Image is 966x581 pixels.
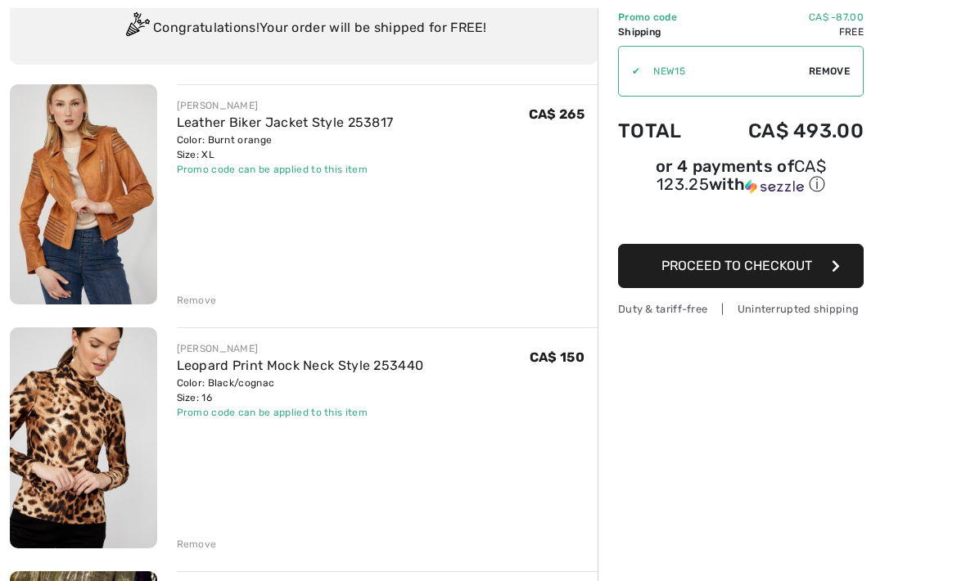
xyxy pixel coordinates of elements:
span: Proceed to Checkout [661,258,812,273]
iframe: PayPal-paypal [618,201,864,238]
div: Color: Burnt orange Size: XL [177,133,394,162]
div: Duty & tariff-free | Uninterrupted shipping [618,301,864,317]
a: Leather Biker Jacket Style 253817 [177,115,394,130]
span: CA$ 150 [530,349,585,365]
button: Proceed to Checkout [618,244,864,288]
td: Total [618,103,705,159]
input: Promo code [640,47,809,96]
div: ✔ [619,64,640,79]
div: Remove [177,537,217,552]
div: Remove [177,293,217,308]
td: Free [705,25,864,39]
img: Leopard Print Mock Neck Style 253440 [10,327,157,547]
img: Leather Biker Jacket Style 253817 [10,84,157,304]
span: CA$ 123.25 [657,156,826,194]
div: [PERSON_NAME] [177,341,424,356]
div: [PERSON_NAME] [177,98,394,113]
img: Congratulation2.svg [120,12,153,45]
div: Promo code can be applied to this item [177,162,394,177]
td: CA$ -87.00 [705,10,864,25]
div: Color: Black/cognac Size: 16 [177,376,424,405]
span: Remove [809,64,850,79]
td: Promo code [618,10,705,25]
span: CA$ 265 [529,106,585,122]
div: or 4 payments of with [618,159,864,196]
div: or 4 payments ofCA$ 123.25withSezzle Click to learn more about Sezzle [618,159,864,201]
td: Shipping [618,25,705,39]
a: Leopard Print Mock Neck Style 253440 [177,358,424,373]
img: Sezzle [745,179,804,194]
div: Promo code can be applied to this item [177,405,424,420]
td: CA$ 493.00 [705,103,864,159]
div: Congratulations! Your order will be shipped for FREE! [29,12,578,45]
